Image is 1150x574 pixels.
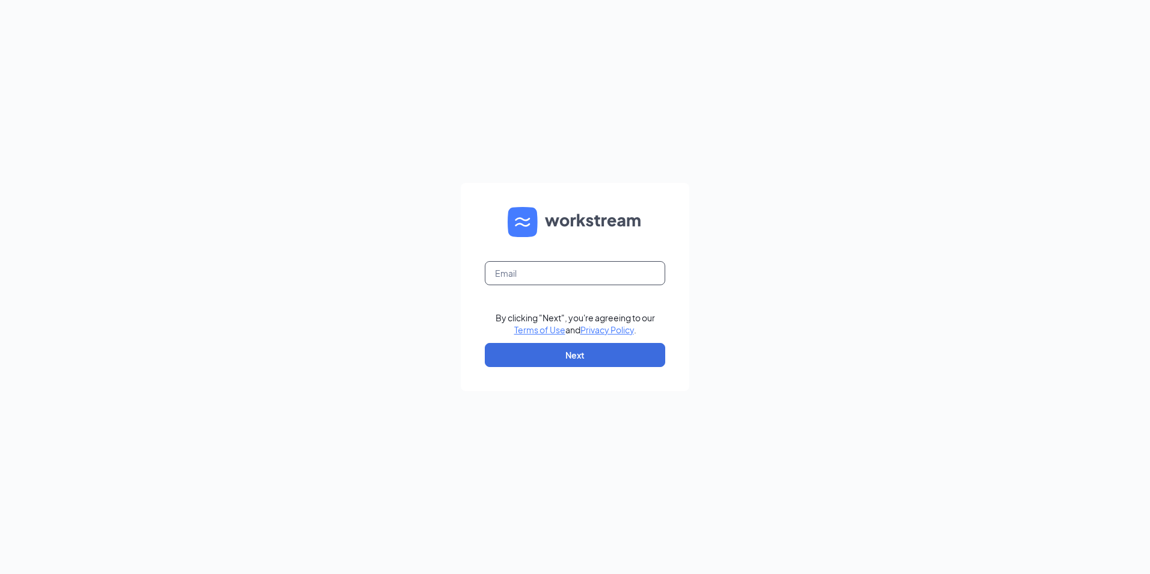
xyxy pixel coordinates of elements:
a: Privacy Policy [580,324,634,335]
button: Next [485,343,665,367]
div: By clicking "Next", you're agreeing to our and . [496,312,655,336]
img: WS logo and Workstream text [508,207,642,237]
a: Terms of Use [514,324,565,335]
input: Email [485,261,665,285]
